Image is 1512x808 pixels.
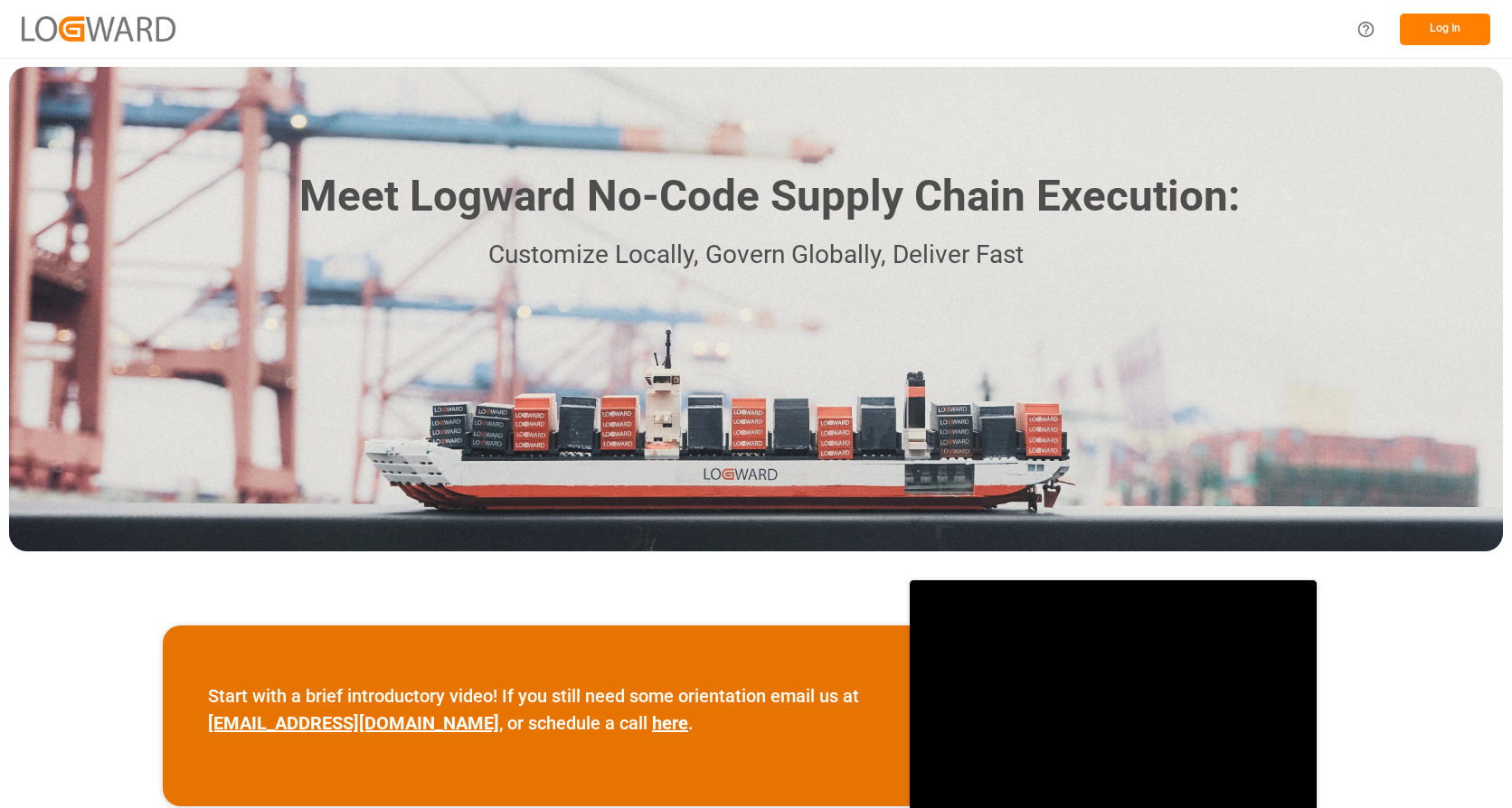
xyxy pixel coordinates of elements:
h1: Meet Logward No-Code Supply Chain Execution: [299,164,1240,229]
a: here [652,712,688,734]
a: [EMAIL_ADDRESS][DOMAIN_NAME] [208,712,499,734]
p: Start with a brief introductory video! If you still need some orientation email us at , or schedu... [208,682,865,737]
p: Customize Locally, Govern Globally, Deliver Fast [272,235,1240,276]
button: Log In [1400,14,1490,45]
img: Logward_new_orange.png [22,16,175,41]
button: Help Center [1346,9,1386,50]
